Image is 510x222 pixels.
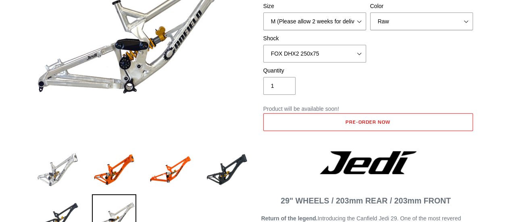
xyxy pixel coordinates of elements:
p: Product will be available soon! [263,105,473,113]
button: Add to cart [263,113,473,131]
b: Return of the legend. [261,215,318,222]
span: Pre-order now [346,119,390,125]
img: Load image into Gallery viewer, JEDI 29 - Frameset [148,147,193,192]
img: Load image into Gallery viewer, JEDI 29 - Frameset [35,147,80,192]
label: Color [370,2,473,10]
img: Load image into Gallery viewer, JEDI 29 - Frameset [205,147,249,192]
label: Quantity [263,66,366,75]
img: Load image into Gallery viewer, JEDI 29 - Frameset [92,147,136,192]
label: Shock [263,34,366,43]
label: Size [263,2,366,10]
span: 29" WHEELS / 203mm REAR / 203mm FRONT [281,196,451,205]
